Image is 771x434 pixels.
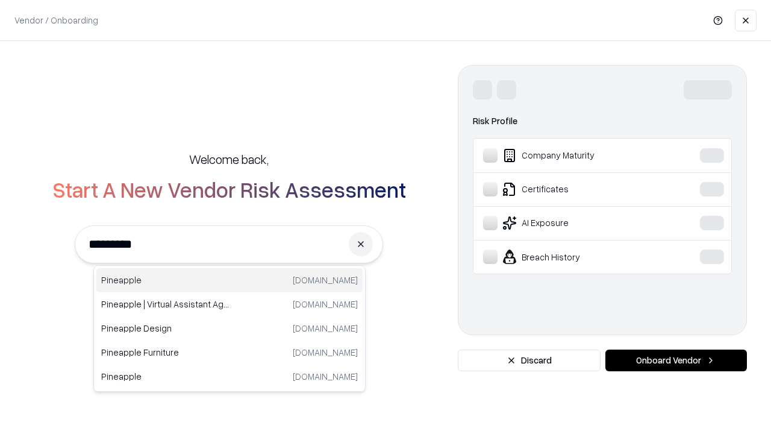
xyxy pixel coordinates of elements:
[101,346,229,359] p: Pineapple Furniture
[93,265,366,392] div: Suggestions
[101,370,229,383] p: Pineapple
[483,148,663,163] div: Company Maturity
[483,250,663,264] div: Breach History
[293,298,358,310] p: [DOMAIN_NAME]
[293,346,358,359] p: [DOMAIN_NAME]
[101,274,229,286] p: Pineapple
[293,370,358,383] p: [DOMAIN_NAME]
[483,182,663,197] div: Certificates
[605,350,747,371] button: Onboard Vendor
[101,298,229,310] p: Pineapple | Virtual Assistant Agency
[293,322,358,335] p: [DOMAIN_NAME]
[52,177,406,201] h2: Start A New Vendor Risk Assessment
[189,151,269,168] h5: Welcome back,
[293,274,358,286] p: [DOMAIN_NAME]
[473,114,732,128] div: Risk Profile
[483,216,663,230] div: AI Exposure
[14,14,98,27] p: Vendor / Onboarding
[101,322,229,335] p: Pineapple Design
[458,350,601,371] button: Discard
